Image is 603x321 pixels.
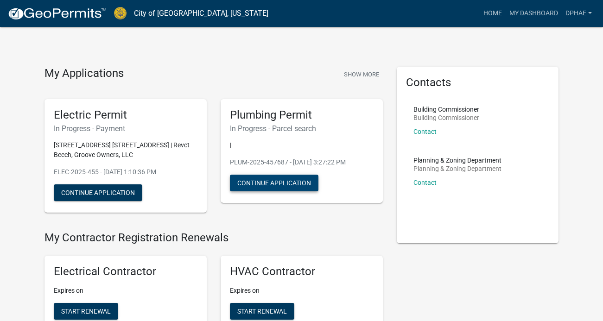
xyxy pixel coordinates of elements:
[54,265,197,278] h5: Electrical Contractor
[54,184,142,201] button: Continue Application
[506,5,562,22] a: My Dashboard
[480,5,506,22] a: Home
[230,124,374,133] h6: In Progress - Parcel search
[406,76,550,89] h5: Contacts
[230,265,374,278] h5: HVAC Contractor
[413,106,479,113] p: Building Commissioner
[413,165,501,172] p: Planning & Zoning Department
[230,140,374,150] p: |
[134,6,268,21] a: City of [GEOGRAPHIC_DATA], [US_STATE]
[237,308,287,315] span: Start Renewal
[114,7,127,19] img: City of Jeffersonville, Indiana
[44,231,383,245] h4: My Contractor Registration Renewals
[54,286,197,296] p: Expires on
[340,67,383,82] button: Show More
[54,124,197,133] h6: In Progress - Payment
[562,5,596,22] a: DPHAE
[230,157,374,167] p: PLUM-2025-457687 - [DATE] 3:27:22 PM
[54,108,197,122] h5: Electric Permit
[230,108,374,122] h5: Plumbing Permit
[44,67,124,81] h4: My Applications
[413,114,479,121] p: Building Commissioner
[54,140,197,160] p: [STREET_ADDRESS] [STREET_ADDRESS] | Revct Beech, Groove Owners, LLC
[413,179,437,186] a: Contact
[230,286,374,296] p: Expires on
[54,303,118,320] button: Start Renewal
[230,303,294,320] button: Start Renewal
[230,175,318,191] button: Continue Application
[54,167,197,177] p: ELEC-2025-455 - [DATE] 1:10:36 PM
[413,128,437,135] a: Contact
[413,157,501,164] p: Planning & Zoning Department
[61,308,111,315] span: Start Renewal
